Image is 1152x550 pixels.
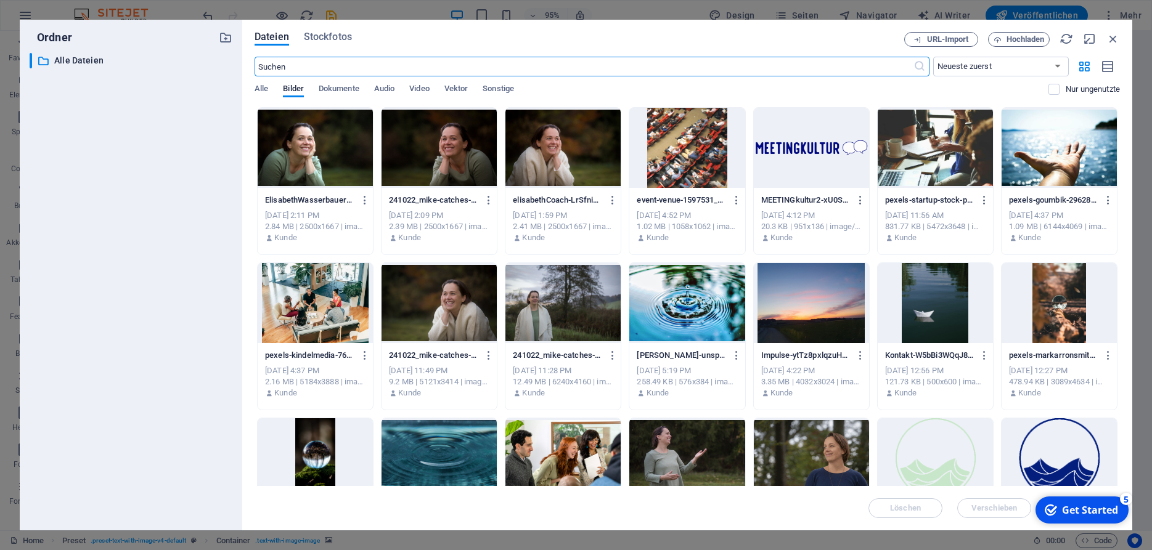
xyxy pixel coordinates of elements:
div: [DATE] 4:37 PM [1009,210,1109,221]
span: Vektor [444,81,468,99]
p: event-venue-1597531_1920-JqXXWuN-wUSKBSiDL_gmzw.jpg [637,195,726,206]
button: Hochladen [988,32,1050,47]
p: Kunde [522,232,545,243]
div: [DATE] 4:22 PM [761,365,862,376]
input: Suchen [255,57,913,76]
div: 2.41 MB | 2500x1667 | image/jpeg [513,221,613,232]
p: Kunde [647,232,669,243]
span: Dokumente [319,81,359,99]
div: 9.2 MB | 5121x3414 | image/jpeg [389,376,489,387]
div: 5 [91,1,104,14]
p: elisabethCoach-LrSfnixN-UZvSqwQDcwWCA.jpg [513,195,602,206]
p: 241022_mike-catches-light_portrait-shooting_elisabeth_012-_xYEleKTJs1izCFmZ-3OrQ.jpg [389,350,478,361]
div: Get Started 5 items remaining, 0% complete [7,5,100,32]
i: Schließen [1106,32,1120,46]
p: Impulse-ytTz8pxlqzuHkinlGranPw.jpg [761,350,851,361]
p: Zeigt nur Dateien an, die nicht auf der Website verwendet werden. Dateien, die während dieser Sit... [1066,84,1120,95]
div: [DATE] 11:28 PM [513,365,613,376]
p: Kunde [274,232,297,243]
button: URL-Import [904,32,978,47]
div: [DATE] 4:12 PM [761,210,862,221]
p: Kunde [1018,387,1041,398]
div: [DATE] 2:11 PM [265,210,366,221]
div: 1.09 MB | 6144x4069 | image/jpeg [1009,221,1109,232]
div: [DATE] 11:56 AM [885,210,986,221]
div: [DATE] 1:59 PM [513,210,613,221]
p: MEETINGkultur2-xU0SeIRU4RTBf-hllhZa3Q.png [761,195,851,206]
p: Kunde [770,387,793,398]
p: Kunde [398,232,421,243]
p: Kontakt-W5bBi3WQqJ8znq4lUsqq6w.jpg [885,350,974,361]
p: Kunde [274,387,297,398]
div: 2.39 MB | 2500x1667 | image/jpeg [389,221,489,232]
p: Kunde [1018,232,1041,243]
div: [DATE] 2:09 PM [389,210,489,221]
div: 3.35 MB | 4032x3024 | image/jpeg [761,376,862,387]
div: [DATE] 12:27 PM [1009,365,1109,376]
div: Get Started [33,12,89,25]
div: 121.73 KB | 500x600 | image/jpeg [885,376,986,387]
div: [DATE] 4:52 PM [637,210,737,221]
div: 1.02 MB | 1058x1062 | image/jpeg [637,221,737,232]
p: Kunde [647,387,669,398]
p: Kunde [522,387,545,398]
p: jimmy-chang-unsplash-p4YkqmGxwiSa7yUsCFpKLg.jpg [637,350,726,361]
span: Hochladen [1007,36,1045,43]
p: pexels-kindelmedia-7688173-cqL4mUF_ViG38jPtWtNk1A.jpg [265,350,354,361]
div: [DATE] 4:37 PM [265,365,366,376]
div: 258.49 KB | 576x384 | image/jpeg [637,376,737,387]
div: 12.49 MB | 6240x4160 | image/jpeg [513,376,613,387]
p: 241022_mike-catches-light_portrait-shooting_elisabeth_web_015-eaOXBIbAh39rTr1wClXcKg.jpg [389,195,478,206]
span: Audio [374,81,394,99]
span: URL-Import [927,36,969,43]
span: Stockfotos [304,30,352,44]
span: Sonstige [483,81,514,99]
div: 2.16 MB | 5184x3888 | image/jpeg [265,376,366,387]
div: [DATE] 11:49 PM [389,365,489,376]
span: Video [409,81,429,99]
div: 20.3 KB | 951x136 | image/png [761,221,862,232]
p: Alle Dateien [54,54,210,68]
p: Ordner [30,30,72,46]
p: Kunde [398,387,421,398]
p: pexels-markarronsmith-2251799-v7hr1AHr13s5Icn3LJAljw.jpg [1009,350,1098,361]
div: [DATE] 5:19 PM [637,365,737,376]
span: Dateien [255,30,289,44]
span: Bilder [283,81,304,99]
div: 478.94 KB | 3089x4634 | image/jpeg [1009,376,1109,387]
i: Neuen Ordner erstellen [219,31,232,44]
p: 241022_mike-catches-light_portrait-shooting_elisabeth_003-Of6rm-SKyrq6wbH7MULSKg.jpg [513,350,602,361]
i: Neu laden [1060,32,1073,46]
p: pexels-startup-stock-photos-7096-3hc6atkra0OPYkB3yxi_UQ.jpg [885,195,974,206]
p: Kunde [894,387,917,398]
div: [DATE] 12:56 PM [885,365,986,376]
div: 2.84 MB | 2500x1667 | image/jpeg [265,221,366,232]
p: Kunde [770,232,793,243]
p: ElisabethWasserbauerKontakt-ysQJ7VFrtYgLl-yDZRqyPg.jpg [265,195,354,206]
p: pexels-goumbik-296282-7kozDdq_bwmbLb8pzE2peg.jpg [1009,195,1098,206]
p: Kunde [894,232,917,243]
div: ​ [30,53,32,68]
div: 831.77 KB | 5472x3648 | image/jpeg [885,221,986,232]
span: Alle [255,81,268,99]
i: Minimieren [1083,32,1097,46]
